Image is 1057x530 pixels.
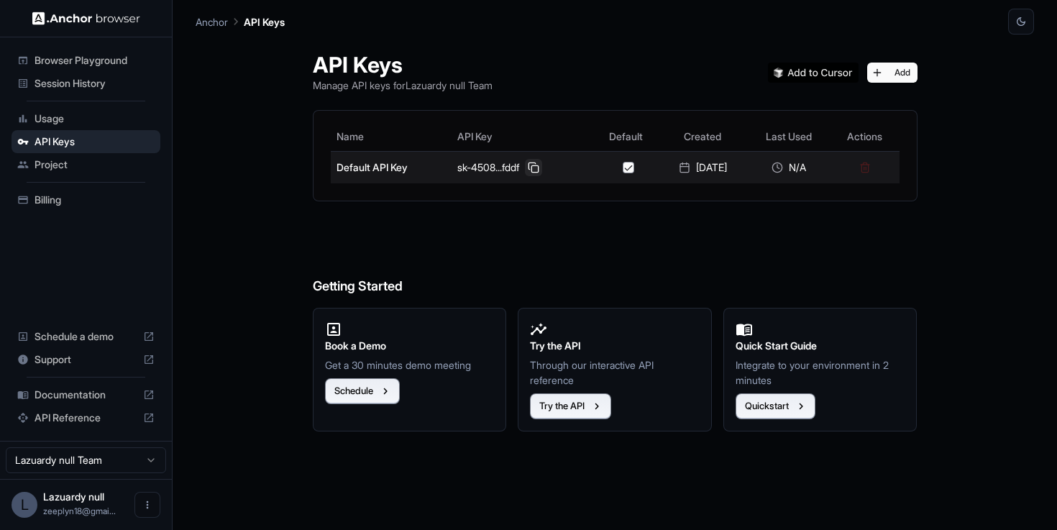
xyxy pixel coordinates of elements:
div: API Keys [12,130,160,153]
nav: breadcrumb [196,14,285,29]
span: Documentation [35,388,137,402]
div: N/A [752,160,825,175]
th: Last Used [746,122,830,151]
img: Anchor Logo [32,12,140,25]
div: L [12,492,37,518]
div: [DATE] [665,160,741,175]
span: Project [35,157,155,172]
div: Project [12,153,160,176]
div: sk-4508...fddf [457,159,587,176]
div: Browser Playground [12,49,160,72]
th: Created [659,122,747,151]
span: Browser Playground [35,53,155,68]
p: Get a 30 minutes demo meeting [325,357,495,373]
h6: Getting Started [313,219,918,297]
button: Add [867,63,918,83]
div: Documentation [12,383,160,406]
p: Anchor [196,14,228,29]
p: API Keys [244,14,285,29]
p: Integrate to your environment in 2 minutes [736,357,905,388]
div: Support [12,348,160,371]
span: API Reference [35,411,137,425]
th: Actions [830,122,899,151]
span: Lazuardy null [43,490,104,503]
span: Usage [35,111,155,126]
span: Billing [35,193,155,207]
button: Copy API key [525,159,542,176]
button: Open menu [134,492,160,518]
p: Through our interactive API reference [530,357,700,388]
div: Usage [12,107,160,130]
span: Schedule a demo [35,329,137,344]
h2: Quick Start Guide [736,338,905,354]
h2: Try the API [530,338,700,354]
div: Schedule a demo [12,325,160,348]
div: Session History [12,72,160,95]
th: Default [592,122,659,151]
button: Schedule [325,378,400,404]
button: Quickstart [736,393,815,419]
td: Default API Key [331,151,452,183]
h2: Book a Demo [325,338,495,354]
h1: API Keys [313,52,493,78]
span: Session History [35,76,155,91]
div: Billing [12,188,160,211]
span: API Keys [35,134,155,149]
span: Support [35,352,137,367]
th: Name [331,122,452,151]
span: zeeplyn18@gmail.com [43,506,116,516]
button: Try the API [530,393,611,419]
th: API Key [452,122,592,151]
p: Manage API keys for Lazuardy null Team [313,78,493,93]
div: API Reference [12,406,160,429]
img: Add anchorbrowser MCP server to Cursor [768,63,859,83]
